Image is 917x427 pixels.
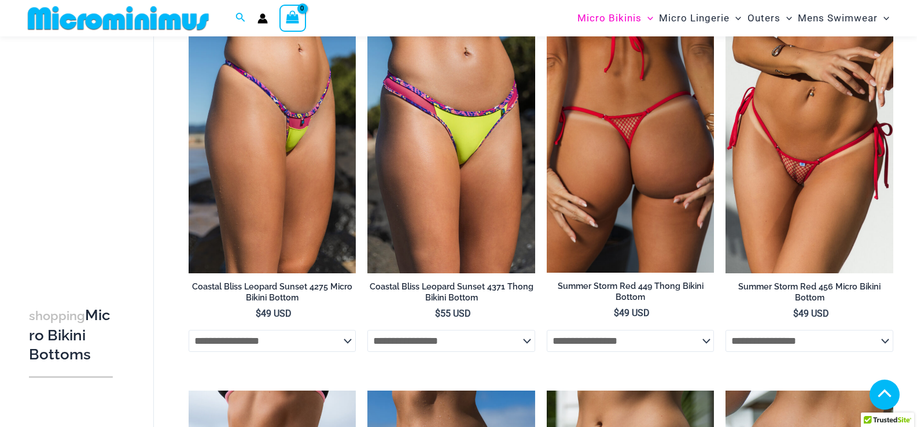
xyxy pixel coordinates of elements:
[29,309,85,323] span: shopping
[726,281,893,307] a: Summer Storm Red 456 Micro Bikini Bottom
[256,308,261,319] span: $
[747,3,780,33] span: Outers
[29,39,133,270] iframe: TrustedSite Certified
[793,308,798,319] span: $
[189,22,356,273] a: Coastal Bliss Leopard Sunset 4275 Micro Bikini 01Coastal Bliss Leopard Sunset 4275 Micro Bikini 0...
[798,3,878,33] span: Mens Swimwear
[642,3,653,33] span: Menu Toggle
[574,3,656,33] a: Micro BikinisMenu ToggleMenu Toggle
[659,3,730,33] span: Micro Lingerie
[573,2,894,35] nav: Site Navigation
[189,22,356,273] img: Coastal Bliss Leopard Sunset 4275 Micro Bikini 01
[367,281,535,307] a: Coastal Bliss Leopard Sunset 4371 Thong Bikini Bottom
[435,308,440,319] span: $
[726,22,893,273] a: Summer Storm Red 456 Micro 02Summer Storm Red 456 Micro 03Summer Storm Red 456 Micro 03
[23,5,213,31] img: MM SHOP LOGO FLAT
[547,281,715,302] h2: Summer Storm Red 449 Thong Bikini Bottom
[189,281,356,303] h2: Coastal Bliss Leopard Sunset 4275 Micro Bikini Bottom
[793,308,829,319] bdi: 49 USD
[656,3,744,33] a: Micro LingerieMenu ToggleMenu Toggle
[235,11,246,25] a: Search icon link
[256,308,292,319] bdi: 49 USD
[547,281,715,307] a: Summer Storm Red 449 Thong Bikini Bottom
[189,281,356,307] a: Coastal Bliss Leopard Sunset 4275 Micro Bikini Bottom
[367,22,535,273] a: Coastal Bliss Leopard Sunset Thong Bikini 03Coastal Bliss Leopard Sunset 4371 Thong Bikini 02Coas...
[435,308,471,319] bdi: 55 USD
[547,22,715,273] img: Summer Storm Red 449 Thong 03
[367,22,535,273] img: Coastal Bliss Leopard Sunset Thong Bikini 03
[367,281,535,303] h2: Coastal Bliss Leopard Sunset 4371 Thong Bikini Bottom
[878,3,889,33] span: Menu Toggle
[726,281,893,303] h2: Summer Storm Red 456 Micro Bikini Bottom
[614,307,619,318] span: $
[29,306,113,365] h3: Micro Bikini Bottoms
[795,3,892,33] a: Mens SwimwearMenu ToggleMenu Toggle
[726,22,893,273] img: Summer Storm Red 456 Micro 02
[547,22,715,273] a: Summer Storm Red 449 Thong 01Summer Storm Red 449 Thong 03Summer Storm Red 449 Thong 03
[745,3,795,33] a: OutersMenu ToggleMenu Toggle
[577,3,642,33] span: Micro Bikinis
[257,13,268,24] a: Account icon link
[279,5,306,31] a: View Shopping Cart, empty
[730,3,741,33] span: Menu Toggle
[780,3,792,33] span: Menu Toggle
[614,307,650,318] bdi: 49 USD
